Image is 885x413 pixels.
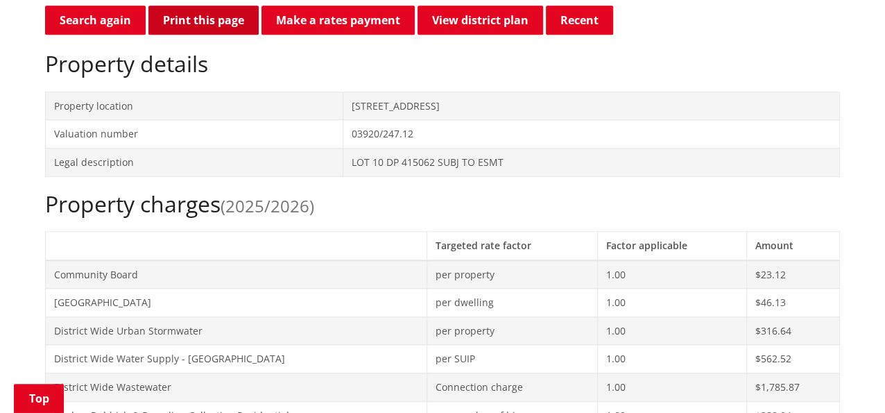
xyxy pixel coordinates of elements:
[343,120,839,149] td: 03920/247.12
[418,6,543,35] a: View district plan
[46,289,427,317] td: [GEOGRAPHIC_DATA]
[427,260,597,289] td: per property
[598,317,746,345] td: 1.00
[343,148,839,176] td: LOT 10 DP 415062 SUBJ TO ESMT
[598,373,746,401] td: 1.00
[746,289,839,317] td: $46.13
[45,6,146,35] a: Search again
[45,51,840,77] h2: Property details
[46,92,343,120] td: Property location
[46,260,427,289] td: Community Board
[343,92,839,120] td: [STREET_ADDRESS]
[46,148,343,176] td: Legal description
[598,260,746,289] td: 1.00
[598,345,746,373] td: 1.00
[427,317,597,345] td: per property
[427,373,597,401] td: Connection charge
[746,260,839,289] td: $23.12
[427,345,597,373] td: per SUIP
[46,345,427,373] td: District Wide Water Supply - [GEOGRAPHIC_DATA]
[221,194,314,217] span: (2025/2026)
[46,373,427,401] td: District Wide Wastewater
[14,384,64,413] a: Top
[821,355,871,405] iframe: Messenger Launcher
[46,317,427,345] td: District Wide Urban Stormwater
[746,317,839,345] td: $316.64
[427,231,597,260] th: Targeted rate factor
[746,373,839,401] td: $1,785.87
[598,231,746,260] th: Factor applicable
[598,289,746,317] td: 1.00
[261,6,415,35] a: Make a rates payment
[46,120,343,149] td: Valuation number
[546,6,613,35] button: Recent
[45,191,840,217] h2: Property charges
[148,6,259,35] button: Print this page
[746,231,839,260] th: Amount
[427,289,597,317] td: per dwelling
[746,345,839,373] td: $562.52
